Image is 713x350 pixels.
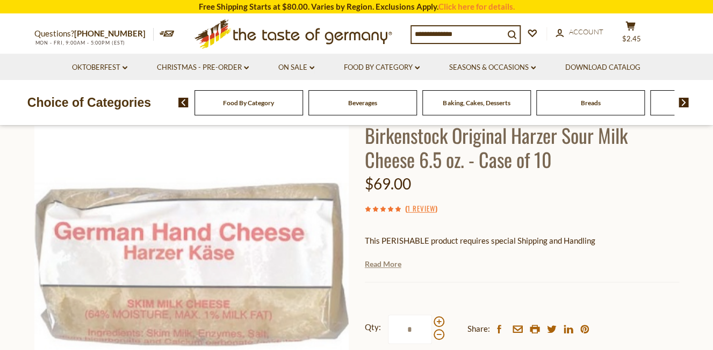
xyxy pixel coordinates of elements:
a: [PHONE_NUMBER] [74,28,146,38]
img: next arrow [679,98,689,107]
a: Food By Category [344,62,420,74]
a: Breads [580,99,600,107]
span: $69.00 [365,174,411,193]
span: MON - FRI, 9:00AM - 5:00PM (EST) [34,40,126,46]
a: Baking, Cakes, Desserts [443,99,510,107]
span: Share: [467,322,490,336]
a: Beverages [348,99,377,107]
input: Qty: [388,315,432,344]
a: Account [556,26,603,38]
a: Christmas - PRE-ORDER [157,62,249,74]
button: $2.45 [615,21,647,48]
a: Click here for details. [438,2,515,11]
a: Read More [365,259,401,269]
img: previous arrow [178,98,189,107]
a: Download Catalog [565,62,640,74]
li: We will ship this product in heat-protective packaging and ice. [375,256,679,269]
strong: Qty: [365,320,381,334]
p: Questions? [34,27,154,41]
span: ( ) [405,203,437,214]
a: Food By Category [223,99,274,107]
a: 1 Review [407,203,435,215]
h1: Birkenstock Original Harzer Sour Milk Cheese 6.5 oz. - Case of 10 [365,123,679,171]
p: This PERISHABLE product requires special Shipping and Handling [365,234,679,247]
a: Oktoberfest [72,62,127,74]
span: $2.45 [622,34,641,43]
span: Account [569,27,603,36]
a: On Sale [278,62,314,74]
a: Seasons & Occasions [449,62,536,74]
